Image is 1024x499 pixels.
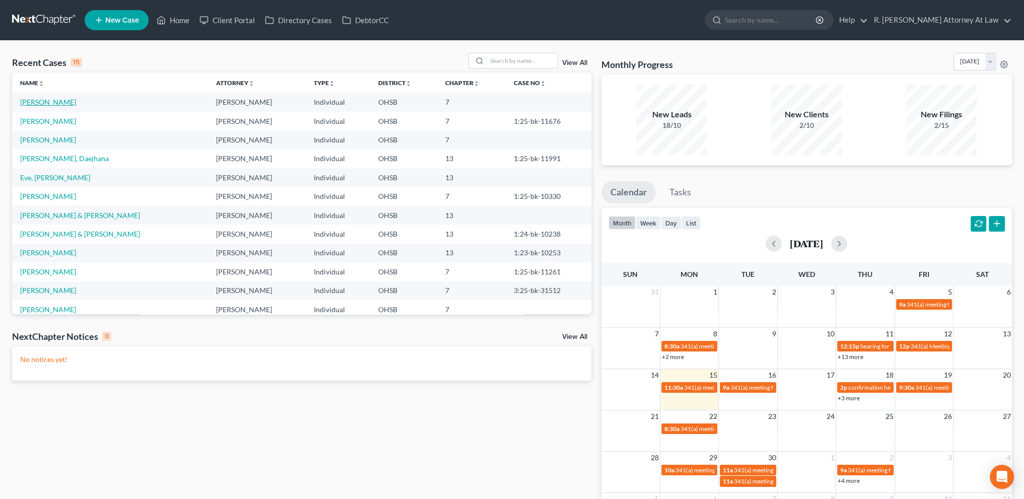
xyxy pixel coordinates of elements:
span: 13 [1002,328,1012,340]
span: 10 [826,328,836,340]
a: [PERSON_NAME] [20,98,76,106]
span: 7 [654,328,660,340]
a: Tasks [660,181,700,203]
td: [PERSON_NAME] [208,262,306,281]
td: Individual [306,262,370,281]
a: Help [834,11,868,29]
span: 4 [1006,452,1012,464]
a: Client Portal [194,11,260,29]
span: 20 [1002,369,1012,381]
button: week [636,216,661,230]
span: 341(a) meeting for [PERSON_NAME] [680,342,778,350]
span: 12p [899,342,910,350]
a: +3 more [838,394,860,402]
h3: Monthly Progress [601,58,673,70]
a: [PERSON_NAME] [20,117,76,125]
span: 8 [712,328,718,340]
a: Chapterunfold_more [445,79,480,87]
div: 2/15 [906,120,977,130]
span: 11a [723,466,733,474]
td: OHSB [370,112,437,130]
a: Attorneyunfold_more [216,79,254,87]
td: 7 [437,187,506,205]
td: Individual [306,168,370,187]
i: unfold_more [540,81,546,87]
td: [PERSON_NAME] [208,300,306,319]
span: 9:30a [899,384,914,391]
span: 11:30a [664,384,683,391]
a: DebtorCC [337,11,394,29]
a: [PERSON_NAME] [20,286,76,295]
span: 341(a) meeting for [PERSON_NAME] III & [PERSON_NAME] [680,425,838,433]
td: 1:23-bk-10253 [506,244,591,262]
span: 15 [708,369,718,381]
a: [PERSON_NAME] [20,305,76,314]
td: 1:25-bk-11991 [506,150,591,168]
td: [PERSON_NAME] [208,225,306,243]
div: 18/10 [636,120,707,130]
span: confirmation hearing for [PERSON_NAME] [848,384,962,391]
a: [PERSON_NAME] [20,248,76,257]
td: OHSB [370,168,437,187]
td: 7 [437,112,506,130]
a: View All [562,333,587,340]
td: Individual [306,225,370,243]
span: 1 [830,452,836,464]
td: OHSB [370,281,437,300]
td: 1:24-bk-10238 [506,225,591,243]
td: [PERSON_NAME] [208,93,306,111]
td: 7 [437,130,506,149]
span: Thu [858,270,872,278]
span: 8:30a [664,342,679,350]
button: month [608,216,636,230]
td: 7 [437,300,506,319]
a: Home [152,11,194,29]
h2: [DATE] [790,238,823,249]
span: 12:15p [840,342,859,350]
td: [PERSON_NAME] [208,112,306,130]
span: 12 [943,328,953,340]
span: Tue [741,270,755,278]
td: OHSB [370,187,437,205]
a: [PERSON_NAME] & [PERSON_NAME] [20,211,140,220]
div: Recent Cases [12,56,82,68]
span: 14 [650,369,660,381]
td: 13 [437,168,506,187]
td: 7 [437,93,506,111]
div: 15 [71,58,82,67]
span: 10a [664,466,674,474]
td: 1:25-bk-11676 [506,112,591,130]
span: 341(a) meeting for [PERSON_NAME] & [PERSON_NAME] [675,466,826,474]
td: OHSB [370,206,437,225]
span: 341(a) meeting for [PERSON_NAME] [848,466,945,474]
td: [PERSON_NAME] [208,206,306,225]
td: Individual [306,244,370,262]
a: R. [PERSON_NAME] Attorney At Law [869,11,1011,29]
i: unfold_more [473,81,480,87]
span: 2 [889,452,895,464]
span: 341(a) meeting for [PERSON_NAME] [730,384,828,391]
span: 11 [884,328,895,340]
span: 3 [947,452,953,464]
span: New Case [105,17,139,24]
td: Individual [306,150,370,168]
div: New Clients [771,109,842,120]
span: 22 [708,410,718,422]
span: 341(a) meeting for [PERSON_NAME] [734,477,831,485]
a: Districtunfold_more [378,79,412,87]
span: 23 [767,410,777,422]
span: hearing for [PERSON_NAME] [860,342,938,350]
span: 28 [650,452,660,464]
div: 0 [102,332,111,341]
input: Search by name... [725,11,817,29]
span: Fri [919,270,929,278]
a: Calendar [601,181,656,203]
td: 13 [437,206,506,225]
span: 26 [943,410,953,422]
span: 27 [1002,410,1012,422]
span: 4 [889,286,895,298]
span: 2 [771,286,777,298]
a: [PERSON_NAME] [20,267,76,276]
a: [PERSON_NAME], Daejhana [20,154,109,163]
i: unfold_more [329,81,335,87]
